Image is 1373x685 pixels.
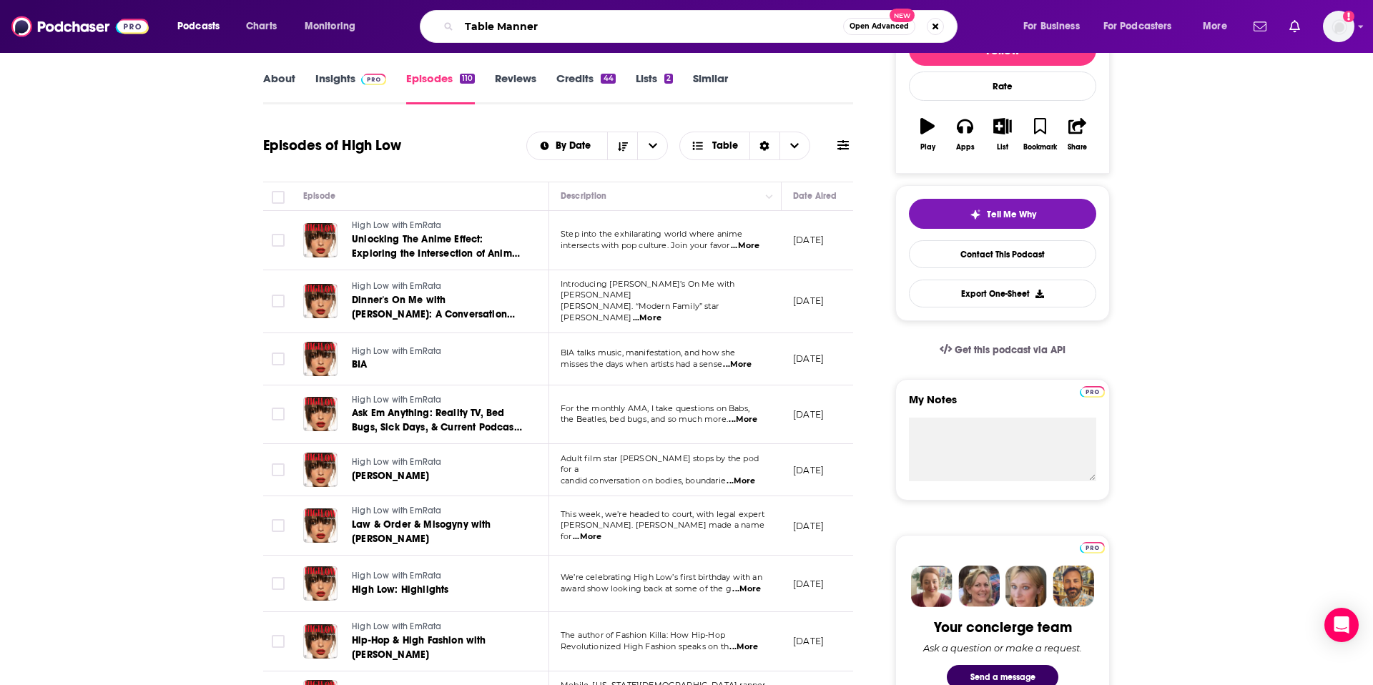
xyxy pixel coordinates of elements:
span: For Business [1023,16,1080,36]
button: Open AdvancedNew [843,18,915,35]
span: [PERSON_NAME]. “Modern Family” star [PERSON_NAME] [561,301,719,322]
a: High Low with EmRata [352,394,523,407]
span: High Low with EmRata [352,571,441,581]
span: Revolutionized High Fashion speaks on th [561,641,729,651]
a: [PERSON_NAME] [352,469,522,483]
span: Tell Me Why [987,209,1036,220]
div: Rate [909,72,1096,101]
a: Contact This Podcast [909,240,1096,268]
span: BIA [352,358,368,370]
span: We’re celebrating High Low’s first birthday with an [561,572,762,582]
span: High Low: Highlights [352,583,448,596]
div: Ask a question or make a request. [923,642,1082,654]
input: Search podcasts, credits, & more... [459,15,843,38]
button: tell me why sparkleTell Me Why [909,199,1096,229]
a: High Low with EmRata [352,456,522,469]
span: More [1203,16,1227,36]
span: Unlocking The Anime Effect: Exploring the Intersection of Anime and Pop Culture [352,233,520,274]
a: High Low with EmRata [352,505,523,518]
div: Your concierge team [934,619,1072,636]
span: High Low with EmRata [352,395,441,405]
div: Share [1068,143,1087,152]
span: By Date [556,141,596,151]
span: Toggle select row [272,519,285,532]
span: New [890,9,915,22]
span: candid conversation on bodies, boundarie [561,475,726,486]
a: Similar [693,72,728,104]
div: 2 [664,74,673,84]
a: Lists2 [636,72,673,104]
a: Show notifications dropdown [1284,14,1306,39]
span: Dinner's On Me with [PERSON_NAME]: A Conversation with [PERSON_NAME] [352,294,515,335]
div: Date Aired [793,187,837,204]
button: List [984,109,1021,160]
span: Get this podcast via API [955,344,1066,356]
img: Podchaser - Follow, Share and Rate Podcasts [11,13,149,40]
button: Show profile menu [1323,11,1354,42]
span: Toggle select row [272,295,285,307]
div: Description [561,187,606,204]
span: Introducing [PERSON_NAME]’s On Me with [PERSON_NAME] [561,279,735,300]
a: Episodes110 [406,72,475,104]
span: Open Advanced [850,23,909,30]
span: This week, we’re headed to court, with legal expert [561,509,764,519]
button: Sort Direction [607,132,637,159]
a: About [263,72,295,104]
button: open menu [1094,15,1193,38]
span: High Low with EmRata [352,220,441,230]
a: High Low with EmRata [352,621,523,634]
button: Column Actions [761,188,778,205]
img: User Profile [1323,11,1354,42]
div: Sort Direction [749,132,779,159]
span: For Podcasters [1103,16,1172,36]
span: Table [712,141,738,151]
button: open menu [295,15,374,38]
a: Pro website [1080,384,1105,398]
button: Bookmark [1021,109,1058,160]
span: Toggle select row [272,463,285,476]
div: Play [920,143,935,152]
a: BIA [352,358,522,372]
img: Barbara Profile [958,566,1000,607]
a: Pro website [1080,540,1105,553]
span: Ask Em Anything: Reality TV, Bed Bugs, Sick Days, & Current Podcast Status [352,407,522,448]
span: [PERSON_NAME] [352,470,429,482]
button: Play [909,109,946,160]
img: Podchaser Pro [361,74,386,85]
span: award show looking back at some of the g [561,583,732,593]
div: 110 [460,74,475,84]
button: Choose View [679,132,810,160]
img: Jon Profile [1053,566,1094,607]
a: Reviews [495,72,536,104]
span: High Low with EmRata [352,457,441,467]
span: Toggle select row [272,577,285,590]
p: [DATE] [793,295,824,307]
img: Podchaser Pro [1080,542,1105,553]
span: [PERSON_NAME]. [PERSON_NAME] made a name for [561,520,764,541]
button: Share [1059,109,1096,160]
a: High Low with EmRata [352,280,523,293]
span: BIA talks music, manifestation, and how she [561,348,735,358]
span: Charts [246,16,277,36]
p: [DATE] [793,635,824,647]
a: Credits44 [556,72,615,104]
span: Law & Order & Misogyny with [PERSON_NAME] [352,518,491,545]
img: tell me why sparkle [970,209,981,220]
span: High Low with EmRata [352,346,441,356]
a: Law & Order & Misogyny with [PERSON_NAME] [352,518,523,546]
span: Toggle select row [272,234,285,247]
div: Bookmark [1023,143,1057,152]
div: Episode [303,187,335,204]
div: 44 [601,74,615,84]
span: ...More [732,583,761,595]
p: [DATE] [793,234,824,246]
button: Export One-Sheet [909,280,1096,307]
span: High Low with EmRata [352,506,441,516]
button: open menu [1013,15,1098,38]
span: Toggle select row [272,353,285,365]
a: Hip-Hop & High Fashion with [PERSON_NAME] [352,634,523,662]
span: ...More [573,531,601,543]
h1: Episodes of High Low [263,137,401,154]
div: Apps [956,143,975,152]
span: Toggle select row [272,635,285,648]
